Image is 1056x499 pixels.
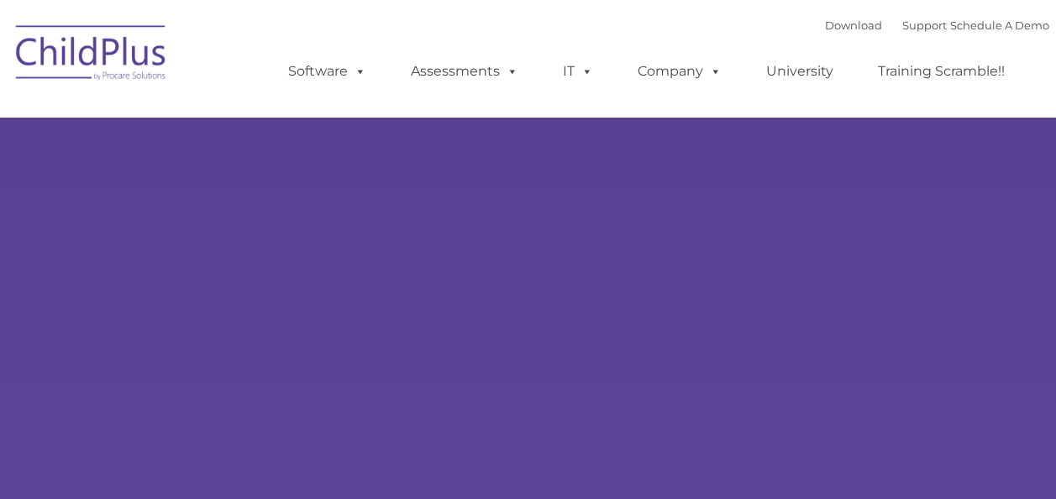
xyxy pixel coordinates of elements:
[271,55,383,88] a: Software
[825,18,1049,32] font: |
[749,55,850,88] a: University
[825,18,882,32] a: Download
[861,55,1022,88] a: Training Scramble!!
[394,55,535,88] a: Assessments
[621,55,738,88] a: Company
[902,18,947,32] a: Support
[8,13,176,97] img: ChildPlus by Procare Solutions
[950,18,1049,32] a: Schedule A Demo
[546,55,610,88] a: IT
